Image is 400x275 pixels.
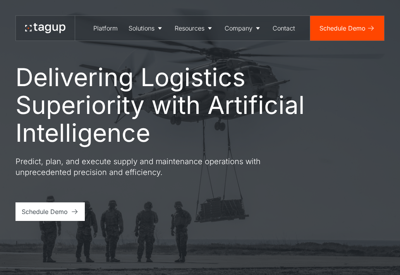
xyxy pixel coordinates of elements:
[22,207,68,216] div: Schedule Demo
[88,16,123,41] a: Platform
[267,16,300,41] a: Contact
[129,24,155,33] div: Solutions
[123,16,169,41] a: Solutions
[169,16,219,41] a: Resources
[15,202,85,221] a: Schedule Demo
[93,24,118,33] div: Platform
[219,16,267,41] a: Company
[319,24,366,33] div: Schedule Demo
[175,24,204,33] div: Resources
[310,16,384,41] a: Schedule Demo
[225,24,252,33] div: Company
[15,63,341,147] h1: Delivering Logistics Superiority with Artificial Intelligence
[15,156,294,178] p: Predict, plan, and execute supply and maintenance operations with unprecedented precision and eff...
[273,24,295,33] div: Contact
